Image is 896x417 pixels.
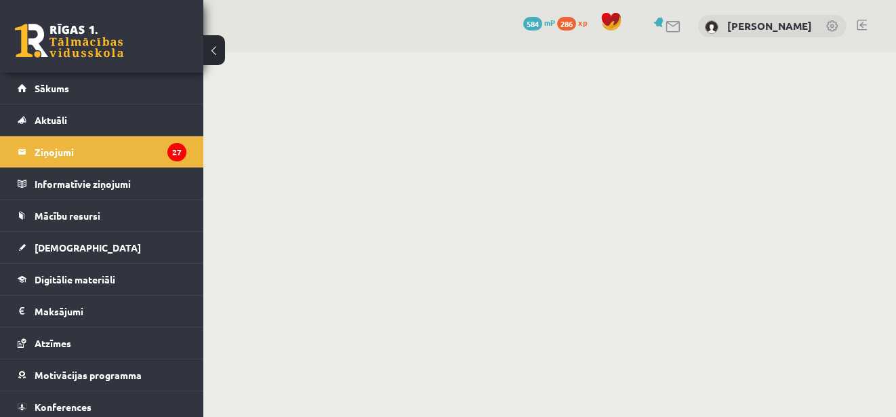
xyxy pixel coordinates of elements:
[18,104,186,136] a: Aktuāli
[35,82,69,94] span: Sākums
[35,337,71,349] span: Atzīmes
[35,369,142,381] span: Motivācijas programma
[167,143,186,161] i: 27
[35,241,141,254] span: [DEMOGRAPHIC_DATA]
[18,296,186,327] a: Maksājumi
[18,200,186,231] a: Mācību resursi
[15,24,123,58] a: Rīgas 1. Tālmācības vidusskola
[557,17,576,31] span: 286
[18,136,186,167] a: Ziņojumi27
[523,17,542,31] span: 584
[727,19,812,33] a: [PERSON_NAME]
[35,401,91,413] span: Konferences
[35,136,186,167] legend: Ziņojumi
[35,168,186,199] legend: Informatīvie ziņojumi
[35,296,186,327] legend: Maksājumi
[705,20,718,34] img: Marks Daniels Legzdiņš
[523,17,555,28] a: 584 mP
[18,168,186,199] a: Informatīvie ziņojumi
[35,114,67,126] span: Aktuāli
[18,232,186,263] a: [DEMOGRAPHIC_DATA]
[18,264,186,295] a: Digitālie materiāli
[557,17,594,28] a: 286 xp
[18,359,186,391] a: Motivācijas programma
[35,273,115,285] span: Digitālie materiāli
[18,327,186,359] a: Atzīmes
[18,73,186,104] a: Sākums
[35,210,100,222] span: Mācību resursi
[544,17,555,28] span: mP
[578,17,587,28] span: xp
